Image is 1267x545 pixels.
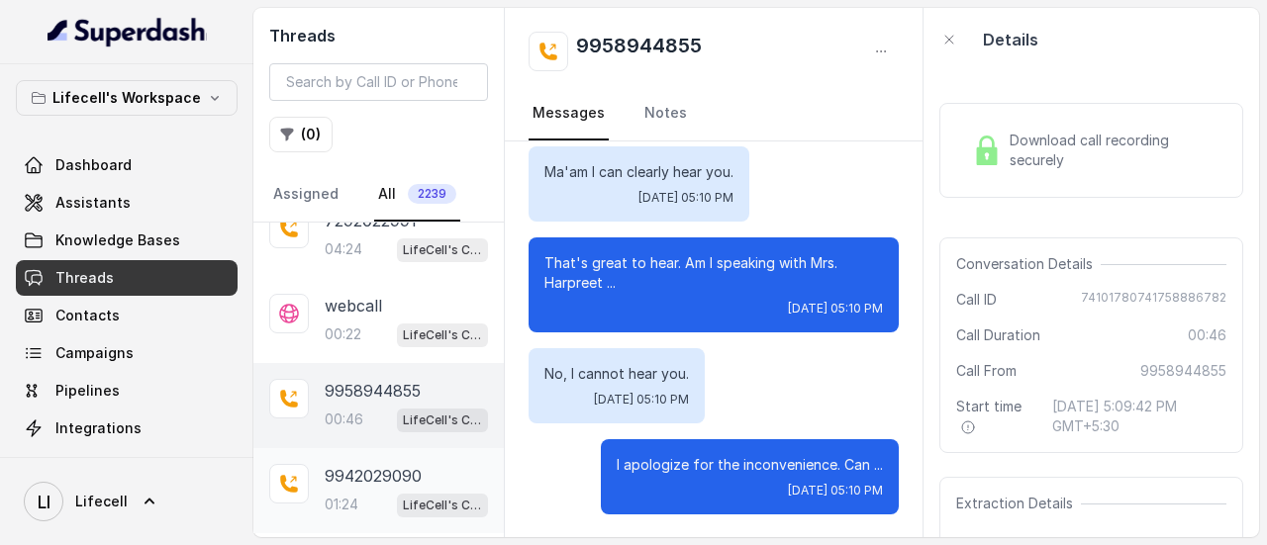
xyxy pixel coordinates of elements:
span: Extraction Details [956,494,1081,513]
p: LifeCell's Call Assistant [403,240,482,260]
span: Lifecell [75,492,128,511]
p: Lifecell's Workspace [52,86,201,110]
p: I apologize for the inconvenience. Can ... [617,455,883,475]
text: LI [38,492,50,512]
a: Integrations [16,410,238,446]
span: Contacts [55,306,120,325]
p: 01:24 [325,495,358,514]
p: LifeCell's Call Assistant [403,325,482,345]
a: Lifecell [16,474,238,529]
p: LifeCell's Call Assistant [403,496,482,515]
span: API Settings [55,456,142,476]
p: Ma'am I can clearly hear you. [544,162,733,182]
span: [DATE] 5:09:42 PM GMT+5:30 [1052,397,1226,436]
span: 9958944855 [1140,361,1226,381]
img: Lock Icon [972,136,1002,165]
span: [DATE] 05:10 PM [638,190,733,206]
span: Conversation Details [956,254,1101,274]
span: Assistants [55,193,131,213]
span: Call ID [956,290,997,310]
h2: 9958944855 [576,32,702,71]
span: Threads [55,268,114,288]
p: 9958944855 [325,379,421,403]
a: Messages [529,87,609,140]
a: Threads [16,260,238,296]
a: Assistants [16,185,238,221]
p: 04:24 [325,239,362,259]
a: Contacts [16,298,238,333]
span: Pipelines [55,381,120,401]
span: [DATE] 05:10 PM [788,301,883,317]
span: 74101780741758886782 [1081,290,1226,310]
p: webcall [325,294,382,318]
p: LifeCell's Call Assistant [403,410,482,430]
span: [DATE] 05:10 PM [788,483,883,499]
span: Dashboard [55,155,132,175]
button: Lifecell's Workspace [16,80,238,116]
button: (0) [269,117,333,152]
p: 9942029090 [325,464,422,488]
a: API Settings [16,448,238,484]
a: Campaigns [16,335,238,371]
input: Search by Call ID or Phone Number [269,63,488,101]
span: Download call recording securely [1010,131,1218,170]
span: Call From [956,361,1017,381]
span: Integrations [55,418,142,438]
h2: Threads [269,24,488,47]
p: That's great to hear. Am I speaking with Mrs. Harpreet ... [544,253,883,293]
p: 00:22 [325,324,361,344]
nav: Tabs [529,87,899,140]
p: Details [983,28,1038,51]
a: Assigned [269,168,342,222]
span: Campaigns [55,343,134,363]
a: All2239 [374,168,460,222]
img: light.svg [48,16,207,47]
a: Pipelines [16,373,238,409]
span: Start time [956,397,1035,436]
span: Call Duration [956,325,1040,345]
span: [DATE] 05:10 PM [594,392,689,408]
a: Dashboard [16,147,238,183]
p: No, I cannot hear you. [544,364,689,384]
span: 00:46 [1188,325,1226,345]
a: Notes [640,87,691,140]
nav: Tabs [269,168,488,222]
p: 00:46 [325,409,363,429]
span: 2239 [408,184,456,204]
span: Knowledge Bases [55,230,180,250]
a: Knowledge Bases [16,223,238,258]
